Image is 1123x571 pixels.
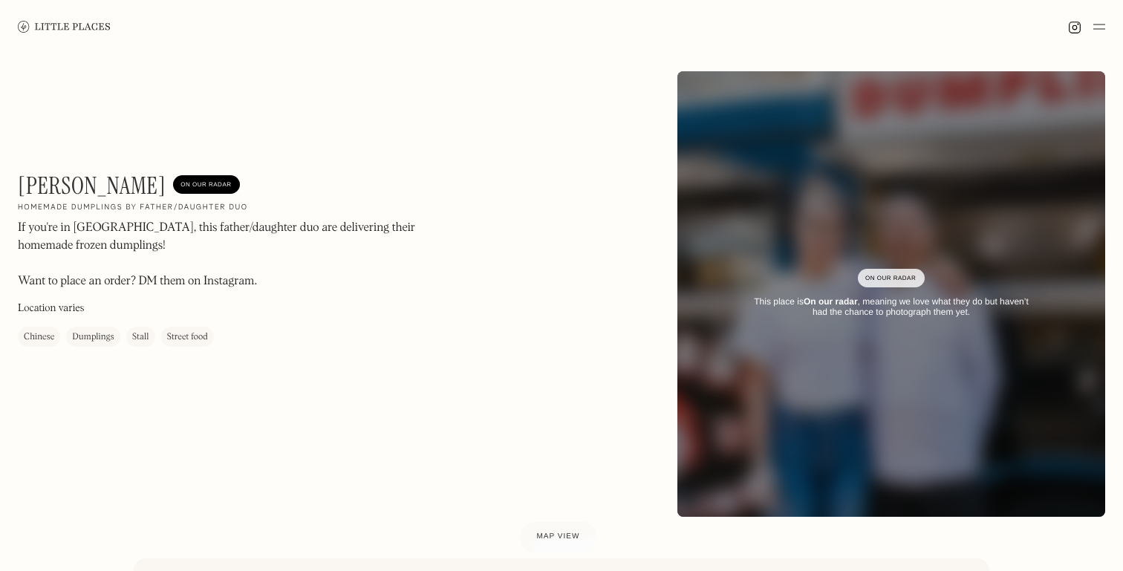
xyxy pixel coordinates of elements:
[865,271,917,286] div: On Our Radar
[537,532,580,541] span: Map view
[18,203,247,213] h2: Homemade dumplings by father/daughter duo
[72,330,114,345] div: Dumplings
[519,521,598,553] a: Map view
[167,330,208,345] div: Street food
[804,296,858,307] strong: On our radar
[24,330,54,345] div: Chinese
[132,330,149,345] div: Stall
[746,296,1037,318] div: This place is , meaning we love what they do but haven’t had the chance to photograph them yet.
[180,177,232,192] div: On Our Radar
[18,301,84,316] p: Location varies
[18,172,166,200] h1: [PERSON_NAME]
[18,219,419,290] p: If you're in [GEOGRAPHIC_DATA], this father/daughter duo are delivering their homemade frozen dum...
